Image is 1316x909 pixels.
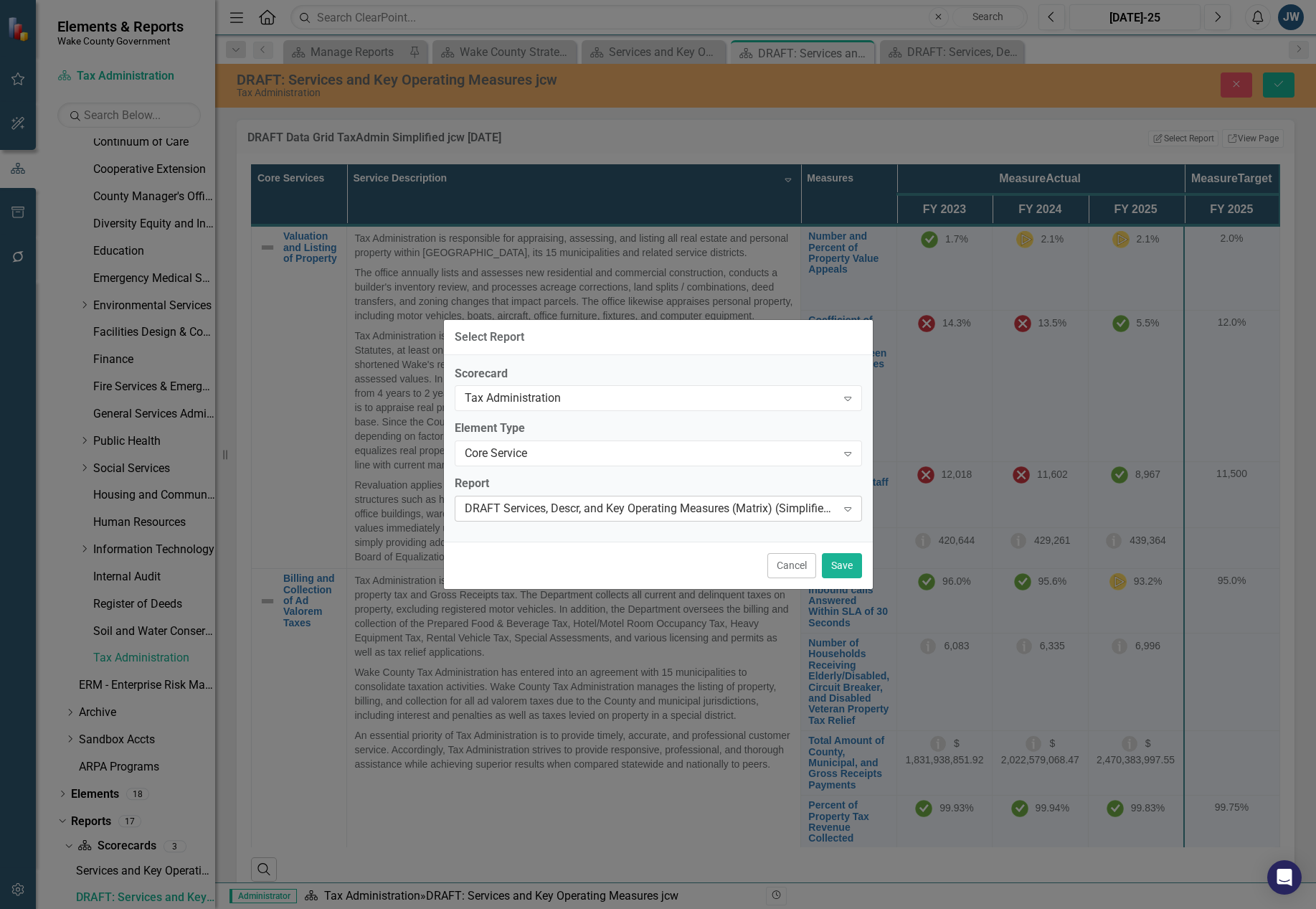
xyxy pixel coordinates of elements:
[455,366,862,382] label: Scorecard
[455,476,862,492] label: Report
[1267,860,1302,895] div: Open Intercom Messenger
[465,446,837,462] div: Core Service
[455,420,862,437] label: Element Type
[465,390,837,407] div: Tax Administration
[822,553,862,578] button: Save
[455,331,524,344] div: Select Report
[767,553,816,578] button: Cancel
[465,501,837,517] div: DRAFT Services, Descr, and Key Operating Measures (Matrix) (Simplified [DATE])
